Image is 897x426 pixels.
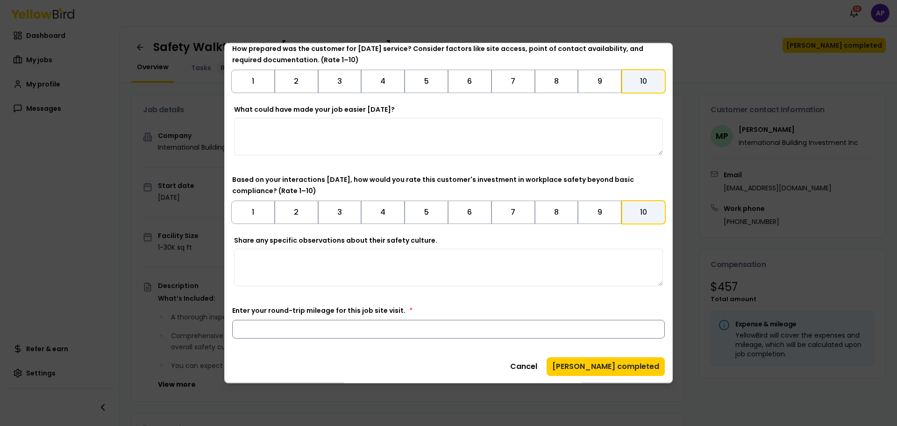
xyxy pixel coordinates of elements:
button: Toggle 6 [448,69,491,93]
button: Toggle 5 [405,200,448,224]
button: [PERSON_NAME] completed [547,357,665,375]
button: Toggle 7 [491,200,535,224]
label: How prepared was the customer for [DATE] service? Consider factors like site access, point of con... [232,43,643,64]
button: Toggle 7 [491,69,535,93]
button: Toggle 1 [231,200,275,224]
label: Enter your round-trip mileage for this job site visit. [232,305,413,315]
button: Toggle 6 [448,200,491,224]
button: Toggle 1 [231,69,275,93]
button: Toggle 3 [318,69,362,93]
label: Share any specific observations about their safety culture. [234,235,437,245]
button: Toggle 10 [621,200,666,224]
button: Toggle 8 [535,69,578,93]
button: Toggle 3 [318,200,362,224]
button: Toggle 2 [275,200,318,224]
button: Toggle 4 [361,200,405,224]
button: Toggle 10 [621,69,666,93]
button: Toggle 5 [405,69,448,93]
button: Cancel [505,357,543,375]
button: Toggle 9 [578,200,621,224]
button: Toggle 9 [578,69,621,93]
label: Based on your interactions [DATE], how would you rate this customer's investment in workplace saf... [232,174,634,195]
label: What could have made your job easier [DATE]? [234,104,395,114]
button: Toggle 4 [361,69,405,93]
button: Toggle 2 [275,69,318,93]
button: Toggle 8 [535,200,578,224]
